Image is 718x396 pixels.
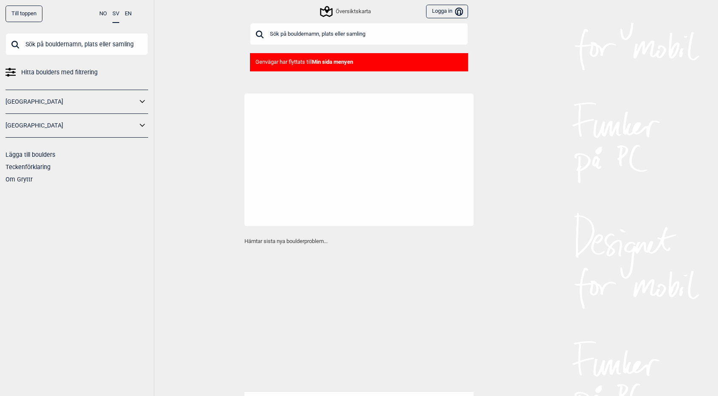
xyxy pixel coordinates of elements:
[6,176,33,183] a: Om Gryttr
[250,23,468,45] input: Sök på bouldernamn, plats eller samling
[6,6,42,22] div: Till toppen
[6,151,55,158] a: Lägga till boulders
[99,6,107,22] button: NO
[6,33,148,55] input: Sök på bouldernamn, plats eller samling
[125,6,132,22] button: EN
[6,66,148,79] a: Hitta boulders med filtrering
[6,164,50,170] a: Teckenförklaring
[6,96,137,108] a: [GEOGRAPHIC_DATA]
[250,53,468,71] div: Genvägar har flyttats till
[112,6,119,23] button: SV
[6,119,137,132] a: [GEOGRAPHIC_DATA]
[21,66,98,79] span: Hitta boulders med filtrering
[426,5,468,19] button: Logga in
[244,237,474,246] p: Hämtar sista nya boulderproblem...
[321,6,371,17] div: Översiktskarta
[312,59,353,65] b: Min sida menyen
